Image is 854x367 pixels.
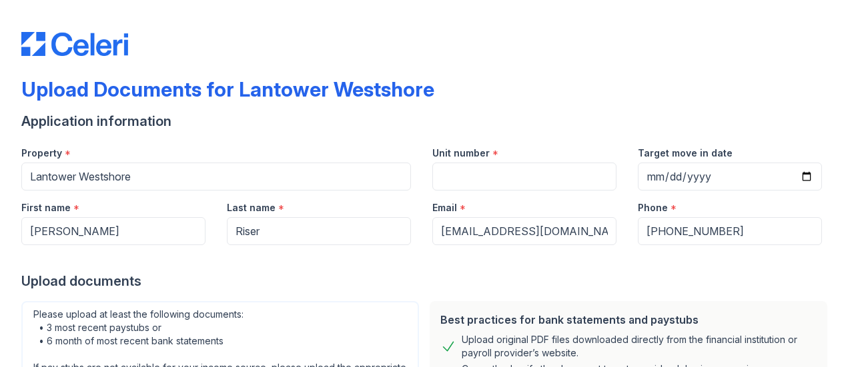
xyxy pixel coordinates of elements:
[440,312,817,328] div: Best practices for bank statements and paystubs
[21,272,833,290] div: Upload documents
[21,32,128,56] img: CE_Logo_Blue-a8612792a0a2168367f1c8372b55b34899dd931a85d93a1a3d3e32e68fde9ad4.png
[21,147,62,160] label: Property
[638,201,668,214] label: Phone
[432,201,457,214] label: Email
[638,147,733,160] label: Target move in date
[21,77,434,101] div: Upload Documents for Lantower Westshore
[462,333,817,360] div: Upload original PDF files downloaded directly from the financial institution or payroll provider’...
[21,201,71,214] label: First name
[227,201,276,214] label: Last name
[21,112,833,131] div: Application information
[432,147,490,160] label: Unit number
